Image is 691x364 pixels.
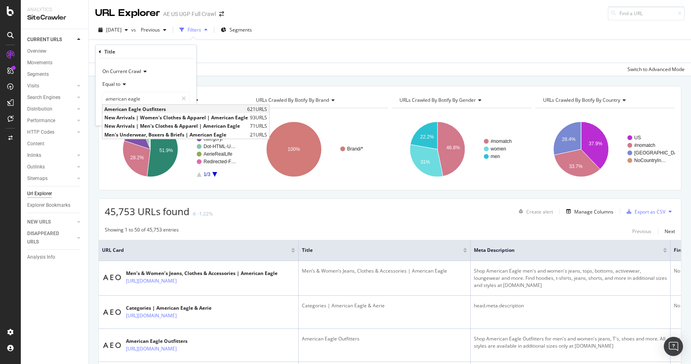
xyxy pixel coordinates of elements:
[623,205,665,218] button: Export as CSV
[27,105,52,113] div: Distribution
[102,302,122,322] img: main image
[138,26,160,33] span: Previous
[563,207,613,216] button: Manage Columns
[254,94,381,107] h4: URLs Crawled By Botify By brand
[95,24,131,36] button: [DATE]
[27,105,75,113] a: Distribution
[27,163,75,171] a: Outlinks
[250,131,267,138] span: 21 URLS
[105,226,179,236] div: Showing 1 to 50 of 45,753 entries
[632,228,651,235] div: Previous
[27,151,41,160] div: Inlinks
[27,117,75,125] a: Performance
[105,115,244,184] svg: A chart.
[204,144,236,149] text: Dot-HTML-U…
[569,164,583,169] text: 33.7%
[126,270,278,277] div: Men’s & Women’s Jeans, Clothes & Accessories | American Eagle
[104,114,248,121] span: New Arrivals | Women's Clothes & Apparel | American Eagle
[27,70,83,79] a: Segments
[490,146,506,152] text: women
[634,158,666,163] text: NoCountryIn…
[27,70,49,79] div: Segments
[27,174,48,183] div: Sitemaps
[27,36,75,44] a: CURRENT URLS
[665,226,675,236] button: Next
[204,151,232,157] text: AerieRealLife
[635,208,665,215] div: Export as CSV
[398,94,524,107] h4: URLs Crawled By Botify By gender
[627,66,685,73] div: Switch to Advanced Mode
[27,190,83,198] a: Url Explorer
[302,247,451,254] span: Title
[27,218,51,226] div: NEW URLS
[27,201,83,210] a: Explorer Bookmarks
[392,115,531,184] svg: A chart.
[624,63,685,76] button: Switch to Advanced Mode
[27,201,70,210] div: Explorer Bookmarks
[27,229,75,246] a: DISAPPEARED URLS
[131,26,138,33] span: vs
[634,150,684,156] text: [GEOGRAPHIC_DATA]
[541,94,668,107] h4: URLs Crawled By Botify By country
[491,154,500,159] text: men
[420,159,430,165] text: 31%
[27,190,52,198] div: Url Explorer
[27,140,83,148] a: Content
[474,335,667,350] div: Shop American Eagle Outfitters for men's and women's jeans, T's, shoes and more. All styles are a...
[256,97,329,103] span: URLs Crawled By Botify By brand
[126,312,177,320] a: [URL][DOMAIN_NAME]
[302,302,467,309] div: Categories | American Eagle & Aerie
[562,136,575,142] text: 28.4%
[574,208,613,215] div: Manage Columns
[515,205,553,218] button: Create alert
[248,115,388,184] svg: A chart.
[218,24,255,36] button: Segments
[399,97,476,103] span: URLs Crawled By Botify By gender
[102,81,120,87] span: Equal to
[138,24,170,36] button: Previous
[27,151,75,160] a: Inlinks
[27,140,44,148] div: Content
[104,131,248,138] span: Men's Underwear, Boxers & Briefs | American Eagle
[204,136,225,142] text: category/*
[526,208,553,215] div: Create alert
[247,106,267,113] span: 621 URLS
[535,115,675,184] svg: A chart.
[27,128,54,136] div: HTTP Codes
[288,146,300,152] text: 100%
[491,138,512,144] text: #nomatch
[204,159,236,164] text: Redirected-F…
[104,123,248,129] span: New Arrivals | Men's Clothes & Apparel | American Eagle
[198,210,213,217] div: -1.22%
[102,267,122,287] img: main image
[27,128,75,136] a: HTTP Codes
[302,267,467,275] div: Men’s & Women’s Jeans, Clothes & Accessories | American Eagle
[27,218,75,226] a: NEW URLS
[27,174,75,183] a: Sitemaps
[27,253,55,261] div: Analysis Info
[250,123,267,129] span: 71 URLS
[27,229,68,246] div: DISAPPEARED URLS
[126,277,177,285] a: [URL][DOMAIN_NAME]
[632,226,651,236] button: Previous
[634,142,655,148] text: #nomatch
[102,247,289,254] span: URL Card
[106,26,122,33] span: 2025 Aug. 8th
[664,337,683,356] div: Open Intercom Messenger
[302,335,467,342] div: American Eagle Outfitters
[188,26,201,33] div: Filters
[126,338,212,345] div: American Eagle Outfitters
[105,205,190,218] span: 45,753 URLs found
[474,267,667,289] div: Shop American Eagle men's and women's jeans, tops, bottoms, activewear, loungewear and more. Find...
[27,6,82,13] div: Analytics
[27,117,55,125] div: Performance
[99,111,124,119] button: Cancel
[27,93,75,102] a: Search Engines
[27,253,83,261] a: Analysis Info
[250,114,267,121] span: 93 URLS
[230,26,252,33] span: Segments
[219,11,224,17] div: arrow-right-arrow-left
